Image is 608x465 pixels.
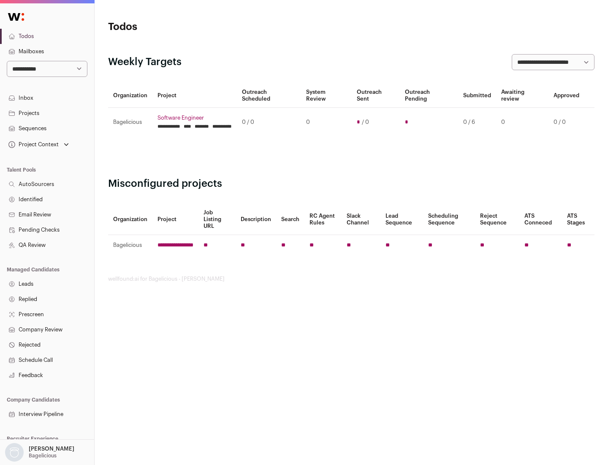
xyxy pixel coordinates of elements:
th: RC Agent Rules [304,204,341,235]
th: Job Listing URL [198,204,236,235]
img: nopic.png [5,443,24,462]
th: Slack Channel [342,204,380,235]
th: Description [236,204,276,235]
th: System Review [301,84,351,108]
th: Project [152,204,198,235]
th: Organization [108,204,152,235]
td: 0 / 6 [458,108,496,137]
td: 0 / 0 [548,108,584,137]
th: Approved [548,84,584,108]
th: Outreach Scheduled [237,84,301,108]
th: ATS Stages [562,204,594,235]
span: / 0 [362,119,369,126]
h2: Weekly Targets [108,55,182,69]
h2: Misconfigured projects [108,177,594,191]
th: Outreach Pending [400,84,458,108]
h1: Todos [108,20,270,34]
td: 0 / 0 [237,108,301,137]
th: ATS Conneced [519,204,562,235]
footer: wellfound:ai for Bagelicious - [PERSON_NAME] [108,276,594,282]
button: Open dropdown [3,443,76,462]
th: Scheduling Sequence [423,204,475,235]
th: Outreach Sent [352,84,400,108]
td: Bagelicious [108,108,152,137]
th: Lead Sequence [380,204,423,235]
img: Wellfound [3,8,29,25]
a: Software Engineer [157,115,232,121]
th: Search [276,204,304,235]
td: 0 [496,108,548,137]
th: Project [152,84,237,108]
th: Awaiting review [496,84,548,108]
p: [PERSON_NAME] [29,446,74,452]
div: Project Context [7,141,59,148]
button: Open dropdown [7,139,71,150]
th: Submitted [458,84,496,108]
td: 0 [301,108,351,137]
th: Organization [108,84,152,108]
th: Reject Sequence [475,204,520,235]
td: Bagelicious [108,235,152,256]
p: Bagelicious [29,452,57,459]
